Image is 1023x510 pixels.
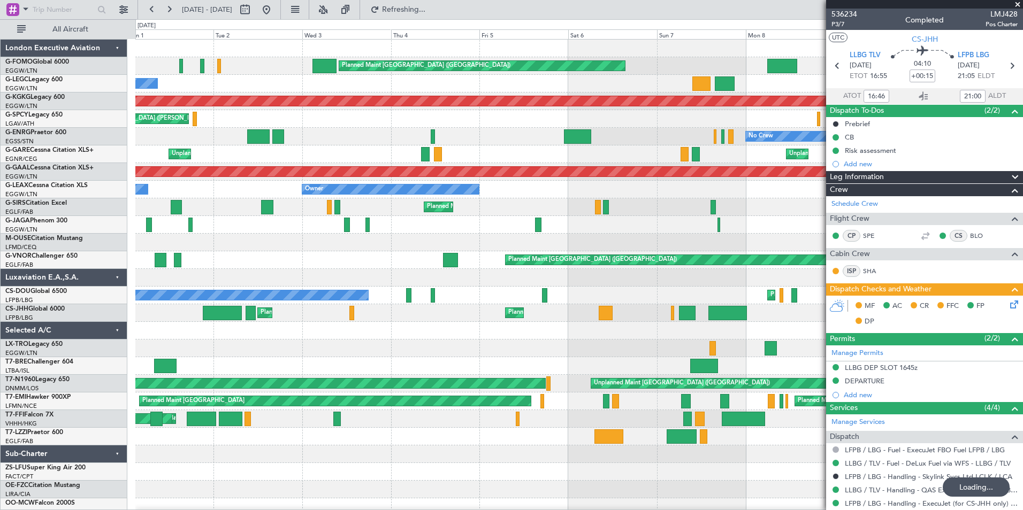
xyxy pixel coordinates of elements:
[830,431,859,443] span: Dispatch
[381,6,426,13] span: Refreshing...
[427,199,596,215] div: Planned Maint [GEOGRAPHIC_DATA] ([GEOGRAPHIC_DATA])
[5,500,75,506] a: OO-MCWFalcon 2000S
[5,218,67,224] a: G-JAGAPhenom 300
[365,1,430,18] button: Refreshing...
[5,235,83,242] a: M-OUSECitation Mustang
[843,91,861,102] span: ATOT
[568,29,657,39] div: Sat 6
[863,231,887,241] a: SPE
[946,301,959,312] span: FFC
[845,445,1005,454] a: LFPB / LBG - Fuel - ExecuJet FBO Fuel LFPB / LBG
[5,306,65,312] a: CS-JHHGlobal 6000
[958,60,980,71] span: [DATE]
[5,349,37,357] a: EGGW/LTN
[5,147,30,153] span: G-GARE
[845,146,896,155] div: Risk assessment
[5,296,33,304] a: LFPB/LBG
[5,173,37,181] a: EGGW/LTN
[142,393,245,409] div: Planned Maint [GEOGRAPHIC_DATA]
[976,301,984,312] span: FP
[958,50,989,61] span: LFPB LBG
[5,253,32,259] span: G-VNOR
[970,231,994,241] a: BLO
[5,182,28,189] span: G-LEAX
[843,265,860,277] div: ISP
[5,112,63,118] a: G-SPCYLegacy 650
[5,473,33,481] a: FACT/CPT
[914,59,931,69] span: 04:10
[845,485,1018,494] a: LLBG / TLV - Handling - QAS Executive Aviation LLBG / TLV
[845,376,884,385] div: DEPARTURE
[850,71,867,82] span: ETOT
[984,333,1000,344] span: (2/2)
[5,402,37,410] a: LFMN/NCE
[864,90,889,103] input: --:--
[830,333,855,345] span: Permits
[789,146,858,162] div: Unplanned Maint Chester
[912,34,938,45] span: CS-JHH
[831,20,857,29] span: P3/7
[5,112,28,118] span: G-SPCY
[5,129,66,136] a: G-ENRGPraetor 600
[5,394,26,400] span: T7-EMI
[5,341,28,347] span: LX-TRO
[125,29,213,39] div: Mon 1
[749,128,773,144] div: No Crew
[5,288,30,295] span: CS-DOU
[958,71,975,82] span: 21:05
[5,376,35,383] span: T7-N1960
[5,490,30,498] a: LIRA/CIA
[798,393,900,409] div: Planned Maint [GEOGRAPHIC_DATA]
[5,129,30,136] span: G-ENRG
[5,482,28,489] span: OE-FZC
[863,266,887,276] a: SHA
[5,412,54,418] a: T7-FFIFalcon 7X
[845,472,1012,481] a: LFPB / LBG - Handling - Skylink Svcs Ltd LCLK / LCA
[943,477,1010,497] div: Loading...
[5,67,37,75] a: EGGW/LTN
[5,137,34,145] a: EGSS/STN
[5,429,27,436] span: T7-LZZI
[830,213,869,225] span: Flight Crew
[845,363,918,372] div: LLBG DEP SLOT 1645z
[870,71,887,82] span: 16:55
[5,190,37,198] a: EGGW/LTN
[5,359,73,365] a: T7-BREChallenger 604
[5,155,37,163] a: EGNR/CEG
[905,14,944,26] div: Completed
[850,60,872,71] span: [DATE]
[770,287,939,303] div: Planned Maint [GEOGRAPHIC_DATA] ([GEOGRAPHIC_DATA])
[28,26,113,33] span: All Aircraft
[986,20,1018,29] span: Pos Charter
[5,76,63,83] a: G-LEGCLegacy 600
[5,200,67,206] a: G-SIRSCitation Excel
[845,119,870,128] div: Prebrief
[33,2,94,18] input: Trip Number
[5,437,33,445] a: EGLF/FAB
[657,29,746,39] div: Sun 7
[5,420,37,428] a: VHHH/HKG
[5,341,63,347] a: LX-TROLegacy 650
[213,29,302,39] div: Tue 2
[5,59,69,65] a: G-FOMOGlobal 6000
[5,376,70,383] a: T7-N1960Legacy 650
[5,306,28,312] span: CS-JHH
[5,384,39,392] a: DNMM/LOS
[172,146,241,162] div: Unplanned Maint Chester
[182,5,232,14] span: [DATE] - [DATE]
[5,200,26,206] span: G-SIRS
[865,316,874,327] span: DP
[892,301,902,312] span: AC
[950,230,967,242] div: CS
[865,301,875,312] span: MF
[302,29,391,39] div: Wed 3
[5,314,33,322] a: LFPB/LBG
[5,182,88,189] a: G-LEAXCessna Citation XLS
[984,105,1000,116] span: (2/2)
[391,29,480,39] div: Thu 4
[5,261,33,269] a: EGLF/FAB
[830,402,858,414] span: Services
[5,465,27,471] span: ZS-LFU
[5,208,33,216] a: EGLF/FAB
[5,253,78,259] a: G-VNORChallenger 650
